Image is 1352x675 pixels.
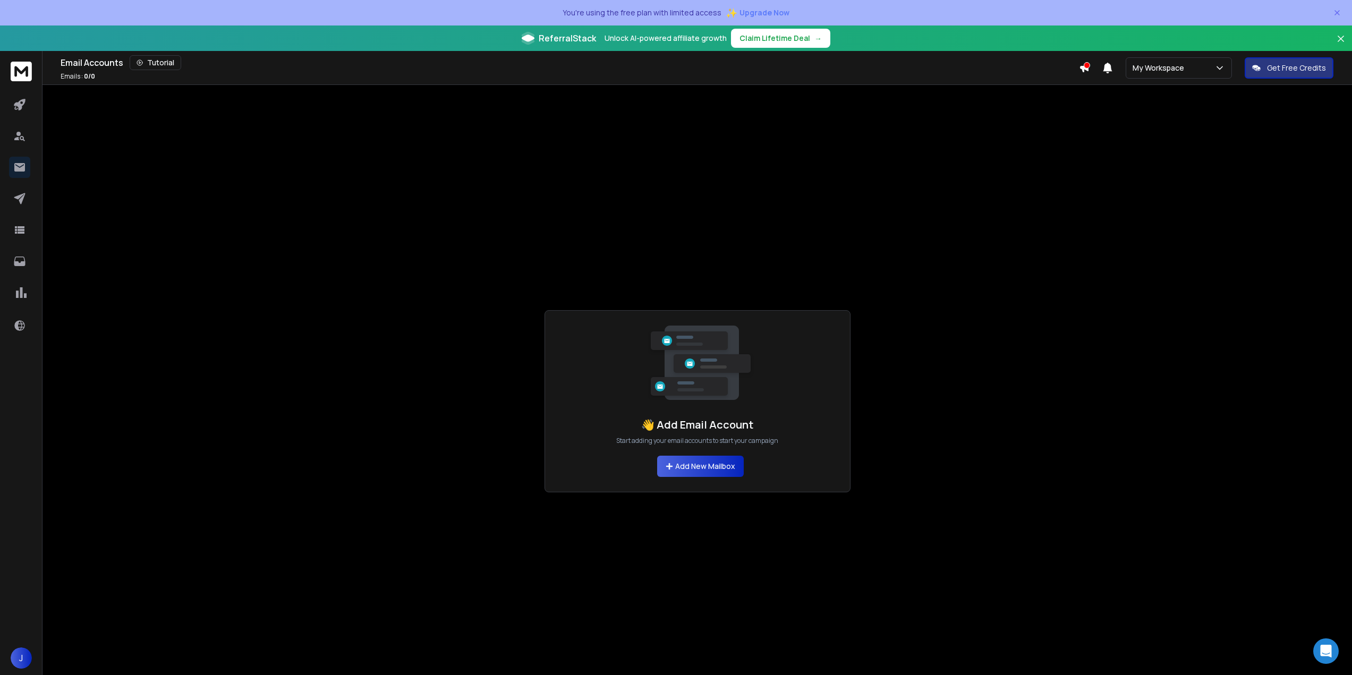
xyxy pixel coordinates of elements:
[616,437,778,445] p: Start adding your email accounts to start your campaign
[1245,57,1333,79] button: Get Free Credits
[731,29,830,48] button: Claim Lifetime Deal→
[726,2,789,23] button: ✨Upgrade Now
[11,647,32,669] button: J
[61,55,1079,70] div: Email Accounts
[726,5,737,20] span: ✨
[61,72,95,81] p: Emails :
[563,7,721,18] p: You're using the free plan with limited access
[130,55,181,70] button: Tutorial
[1313,638,1339,664] div: Open Intercom Messenger
[641,417,753,432] h1: 👋 Add Email Account
[657,456,744,477] button: Add New Mailbox
[1334,32,1348,57] button: Close banner
[605,33,727,44] p: Unlock AI-powered affiliate growth
[814,33,822,44] span: →
[1133,63,1188,73] p: My Workspace
[84,72,95,81] span: 0 / 0
[1267,63,1326,73] p: Get Free Credits
[539,32,596,45] span: ReferralStack
[739,7,789,18] span: Upgrade Now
